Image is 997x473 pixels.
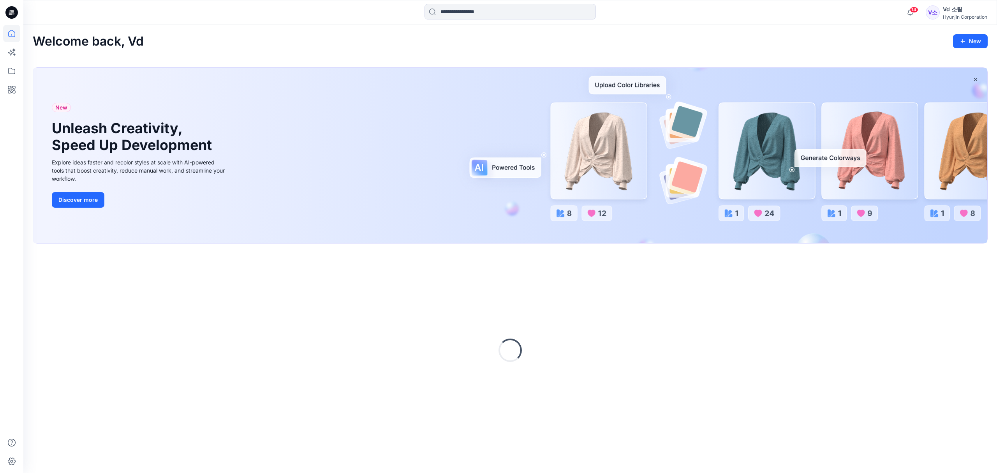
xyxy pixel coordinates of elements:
[52,192,104,208] button: Discover more
[910,7,918,13] span: 14
[953,34,988,48] button: New
[52,158,227,183] div: Explore ideas faster and recolor styles at scale with AI-powered tools that boost creativity, red...
[926,5,940,19] div: V소
[52,192,227,208] a: Discover more
[52,120,215,154] h1: Unleash Creativity, Speed Up Development
[943,5,987,14] div: Vd 소팀
[55,103,67,112] span: New
[943,14,987,20] div: Hyunjin Corporation
[33,34,144,49] h2: Welcome back, Vd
